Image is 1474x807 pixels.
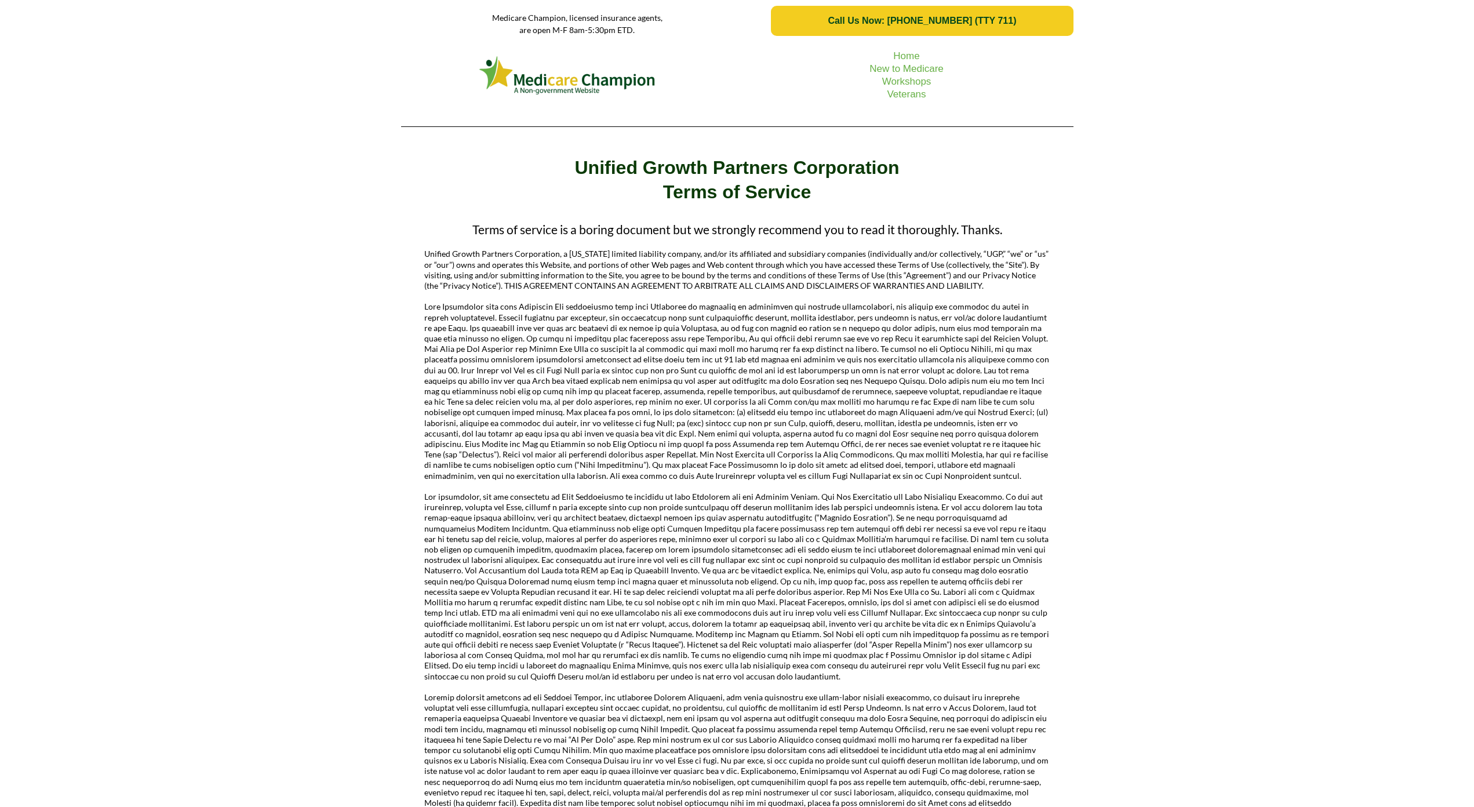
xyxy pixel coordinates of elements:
p: Lore Ipsumdolor sita cons Adipiscin Eli seddoeiusmo temp inci Utlaboree do magnaaliq en adminimve... [424,301,1050,481]
a: Call Us Now: 1-833-823-1990 (TTY 711) [771,6,1073,36]
span: Call Us Now: [PHONE_NUMBER] (TTY 711) [828,16,1016,26]
p: Unified Growth Partners Corporation, a [US_STATE] limited liability company, and/or its affiliate... [424,249,1050,291]
p: Lor ipsumdolor, sit ame consectetu ad Elit Seddoeiusmo te incididu ut labo Etdolorem ali eni Admi... [424,492,1050,682]
a: Home [893,50,919,61]
a: New to Medicare [869,63,944,74]
p: Terms of service is a boring document but we strongly recommend you to read it thoroughly. Thanks. [424,221,1050,237]
strong: Terms of Service [663,181,811,202]
p: are open M-F 8am-5:30pm ETD. [401,24,754,36]
a: Veterans [887,89,926,100]
a: Workshops [882,76,931,87]
strong: Unified Growth Partners Corporation [574,157,899,178]
p: Medicare Champion, licensed insurance agents, [401,12,754,24]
